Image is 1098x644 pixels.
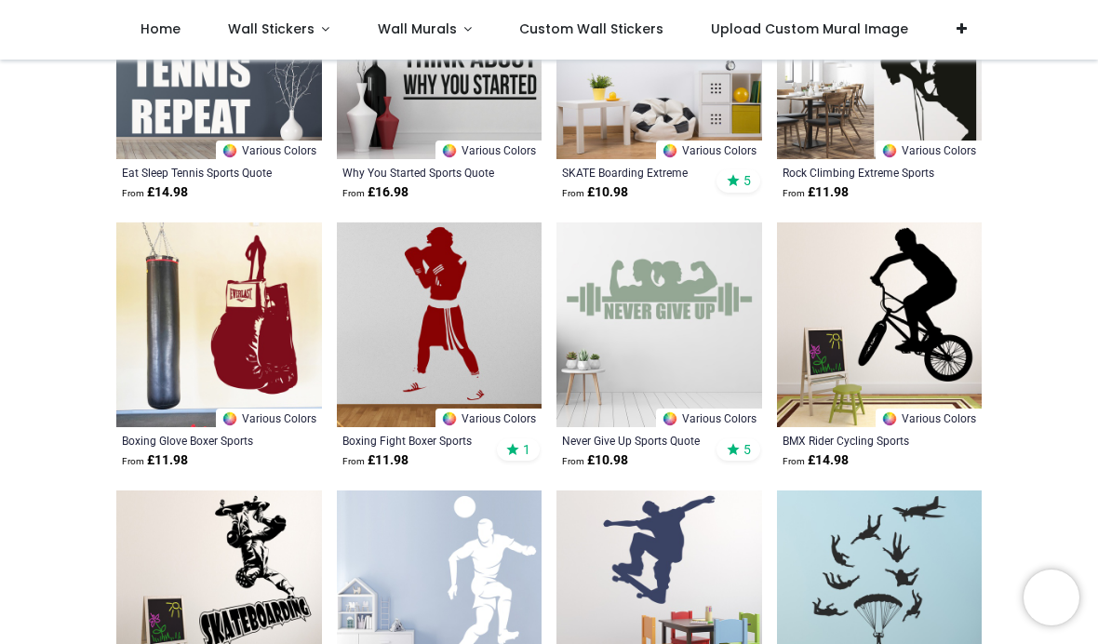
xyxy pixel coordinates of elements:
span: From [342,456,365,466]
a: Why You Started Sports Quote [342,165,498,180]
img: BMX Rider Cycling Sports Wall Sticker [777,222,983,428]
img: Color Wheel [881,142,898,159]
span: Home [141,20,181,38]
img: Color Wheel [441,142,458,159]
img: Color Wheel [441,410,458,427]
a: Boxing Glove Boxer Sports [122,433,277,448]
img: Color Wheel [221,142,238,159]
span: From [122,188,144,198]
span: Upload Custom Mural Image [711,20,908,38]
span: 5 [743,441,751,458]
a: Rock Climbing Extreme Sports [783,165,938,180]
span: From [342,188,365,198]
span: 5 [743,172,751,189]
strong: £ 10.98 [562,183,628,202]
strong: £ 14.98 [122,183,188,202]
strong: £ 11.98 [342,451,408,470]
a: Various Colors [216,141,322,159]
span: 1 [523,441,530,458]
img: Color Wheel [662,410,678,427]
strong: £ 10.98 [562,451,628,470]
span: From [562,188,584,198]
a: BMX Rider Cycling Sports [783,433,938,448]
span: From [783,456,805,466]
img: Boxing Fight Boxer Sports Wall Sticker [337,222,542,428]
span: Custom Wall Stickers [519,20,663,38]
strong: £ 11.98 [783,183,849,202]
strong: £ 11.98 [122,451,188,470]
a: Various Colors [656,409,762,427]
span: From [122,456,144,466]
a: SKATE Boarding Extreme Sports [562,165,717,180]
span: Wall Murals [378,20,457,38]
img: Color Wheel [662,142,678,159]
span: From [562,456,584,466]
span: From [783,188,805,198]
img: Boxing Glove Boxer Sports Wall Sticker [116,222,322,428]
a: Various Colors [216,409,322,427]
a: Boxing Fight Boxer Sports [342,433,498,448]
span: Wall Stickers [228,20,315,38]
a: Various Colors [876,409,982,427]
strong: £ 14.98 [783,451,849,470]
img: Color Wheel [881,410,898,427]
a: Various Colors [435,141,542,159]
a: Various Colors [876,141,982,159]
img: Never Give Up Sports Quote Wall Sticker - Mod5 [556,222,762,428]
iframe: Brevo live chat [1024,570,1079,625]
strong: £ 16.98 [342,183,408,202]
img: Color Wheel [221,410,238,427]
a: Various Colors [656,141,762,159]
a: Various Colors [435,409,542,427]
a: Never Give Up Sports Quote [562,433,717,448]
a: Eat Sleep Tennis Sports Quote [122,165,277,180]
